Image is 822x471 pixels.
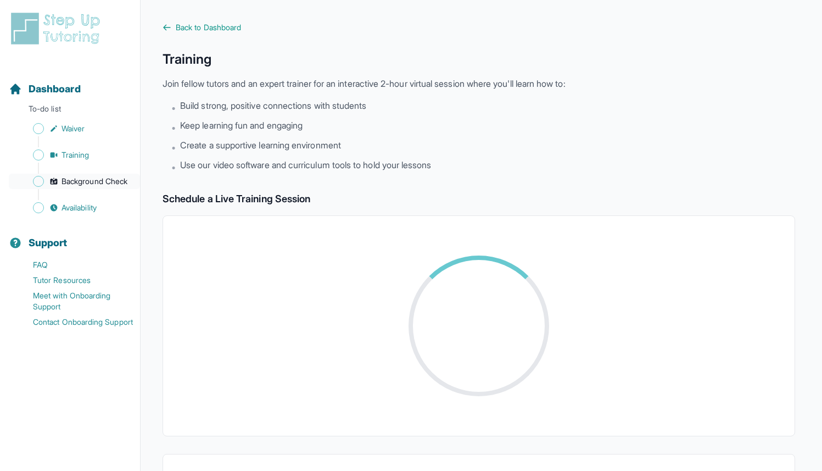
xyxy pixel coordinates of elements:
a: Training [9,147,140,163]
span: Use our video software and curriculum tools to hold your lessons [180,158,431,171]
a: Contact Onboarding Support [9,314,140,330]
a: FAQ [9,257,140,273]
button: Support [4,218,136,255]
h1: Training [163,51,795,68]
span: • [171,101,176,114]
a: Tutor Resources [9,273,140,288]
span: Waiver [61,123,85,134]
span: • [171,121,176,134]
span: Keep learning fun and engaging [180,119,303,132]
img: logo [9,11,107,46]
span: Back to Dashboard [176,22,241,33]
span: Dashboard [29,81,81,97]
span: Support [29,235,68,251]
span: Background Check [61,176,127,187]
span: Availability [61,202,97,213]
span: Create a supportive learning environment [180,138,341,152]
a: Dashboard [9,81,81,97]
p: Join fellow tutors and an expert trainer for an interactive 2-hour virtual session where you'll l... [163,77,795,90]
a: Waiver [9,121,140,136]
h2: Schedule a Live Training Session [163,191,795,207]
span: Build strong, positive connections with students [180,99,366,112]
a: Meet with Onboarding Support [9,288,140,314]
a: Back to Dashboard [163,22,795,33]
p: To-do list [4,103,136,119]
a: Availability [9,200,140,215]
span: • [171,141,176,154]
a: Background Check [9,174,140,189]
button: Dashboard [4,64,136,101]
span: Training [61,149,90,160]
span: • [171,160,176,174]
